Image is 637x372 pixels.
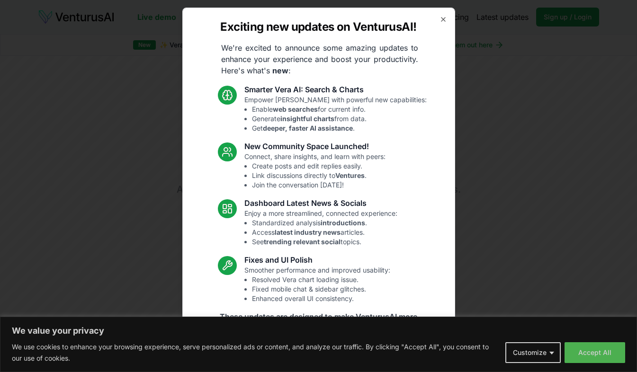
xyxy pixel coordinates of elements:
p: Enjoy a more streamlined, connected experience: [244,209,397,247]
p: Smoother performance and improved usability: [244,266,390,303]
li: Join the conversation [DATE]! [252,180,386,190]
strong: new [272,66,288,75]
strong: latest industry news [275,228,341,236]
p: Connect, share insights, and learn with peers: [244,152,386,190]
li: Fixed mobile chat & sidebar glitches. [252,284,390,294]
h3: Smarter Vera AI: Search & Charts [244,84,427,95]
h3: New Community Space Launched! [244,141,386,152]
p: Empower [PERSON_NAME] with powerful new capabilities: [244,95,427,133]
p: These updates are designed to make VenturusAI more powerful, intuitive, and user-friendly. Let us... [213,311,425,345]
p: We're excited to announce some amazing updates to enhance your experience and boost your producti... [214,42,426,76]
li: See topics. [252,237,397,247]
li: Access articles. [252,228,397,237]
strong: Ventures [335,171,365,179]
li: Get . [252,124,427,133]
strong: trending relevant social [264,238,341,246]
strong: insightful charts [280,115,334,123]
li: Generate from data. [252,114,427,124]
strong: web searches [273,105,318,113]
li: Standardized analysis . [252,218,397,228]
li: Enable for current info. [252,105,427,114]
strong: introductions [321,219,365,227]
li: Resolved Vera chart loading issue. [252,275,390,284]
h2: Exciting new updates on VenturusAI! [220,19,416,35]
h3: Fixes and UI Polish [244,254,390,266]
h3: Dashboard Latest News & Socials [244,197,397,209]
li: Enhanced overall UI consistency. [252,294,390,303]
strong: deeper, faster AI assistance [263,124,353,132]
li: Link discussions directly to . [252,171,386,180]
li: Create posts and edit replies easily. [252,161,386,171]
